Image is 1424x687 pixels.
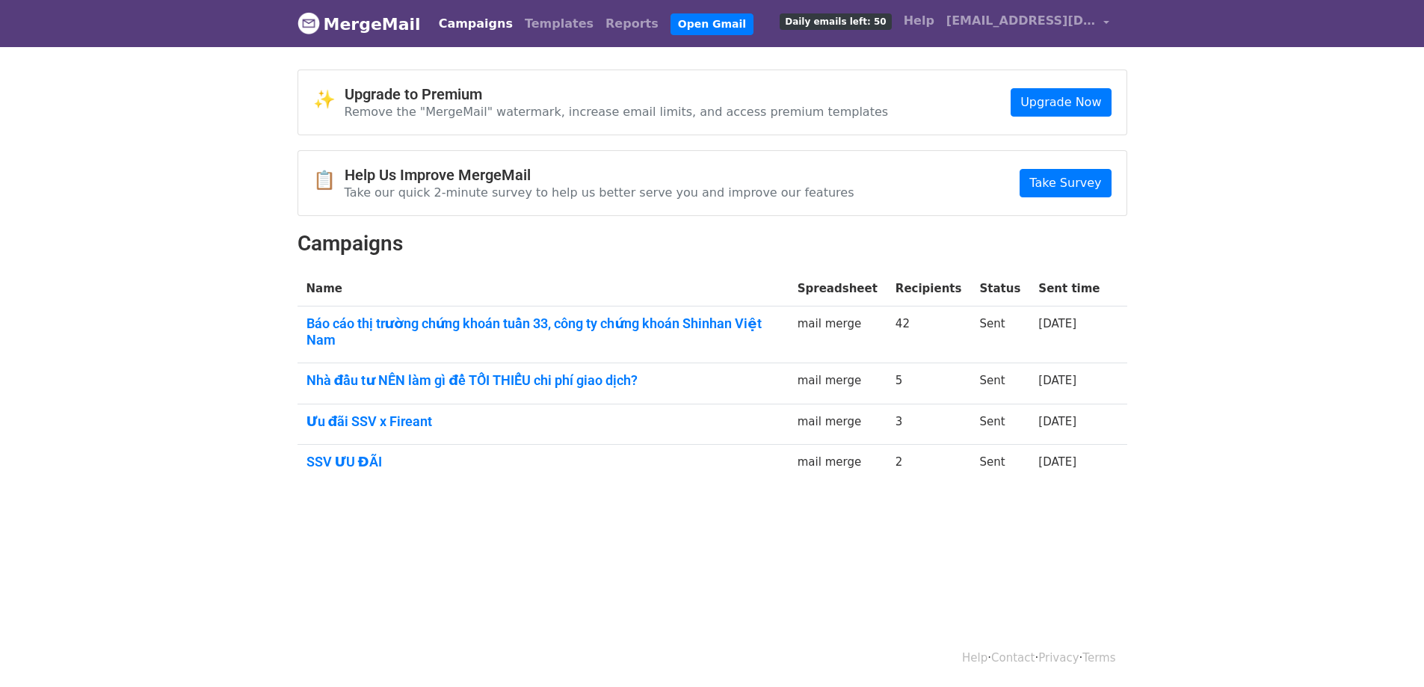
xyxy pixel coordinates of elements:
th: Spreadsheet [789,271,887,306]
span: 📋 [313,170,345,191]
a: Help [962,651,987,665]
span: Daily emails left: 50 [780,13,891,30]
p: Remove the "MergeMail" watermark, increase email limits, and access premium templates [345,104,889,120]
p: Take our quick 2-minute survey to help us better serve you and improve our features [345,185,854,200]
a: [DATE] [1038,415,1076,428]
span: ✨ [313,89,345,111]
td: Sent [970,404,1029,445]
a: Ưu đãi SSV x Fireant [306,413,780,430]
a: [DATE] [1038,455,1076,469]
a: Báo cáo thị trường chứng khoán tuần 33, công ty chứng khoán Shinhan Việt Nam [306,315,780,348]
a: Open Gmail [671,13,753,35]
h4: Help Us Improve MergeMail [345,166,854,184]
td: mail merge [789,404,887,445]
a: Help [898,6,940,36]
a: [DATE] [1038,317,1076,330]
a: Contact [991,651,1035,665]
h2: Campaigns [298,231,1127,256]
a: Templates [519,9,600,39]
th: Recipients [887,271,971,306]
a: Daily emails left: 50 [774,6,897,36]
a: Privacy [1038,651,1079,665]
img: MergeMail logo [298,12,320,34]
td: mail merge [789,363,887,404]
td: Sent [970,445,1029,485]
a: Nhà đầu tư NÊN làm gì để TỐI THIẾU chi phí giao dịch? [306,372,780,389]
a: MergeMail [298,8,421,40]
td: 3 [887,404,971,445]
td: mail merge [789,445,887,485]
td: 42 [887,306,971,363]
td: mail merge [789,306,887,363]
th: Status [970,271,1029,306]
a: Terms [1082,651,1115,665]
a: Upgrade Now [1011,88,1111,117]
a: [DATE] [1038,374,1076,387]
td: 2 [887,445,971,485]
td: Sent [970,363,1029,404]
th: Sent time [1029,271,1109,306]
a: Campaigns [433,9,519,39]
th: Name [298,271,789,306]
span: [EMAIL_ADDRESS][DOMAIN_NAME] [946,12,1096,30]
a: SSV ƯU ĐÃI [306,454,780,470]
h4: Upgrade to Premium [345,85,889,103]
a: Take Survey [1020,169,1111,197]
a: [EMAIL_ADDRESS][DOMAIN_NAME] [940,6,1115,41]
td: Sent [970,306,1029,363]
a: Reports [600,9,665,39]
td: 5 [887,363,971,404]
